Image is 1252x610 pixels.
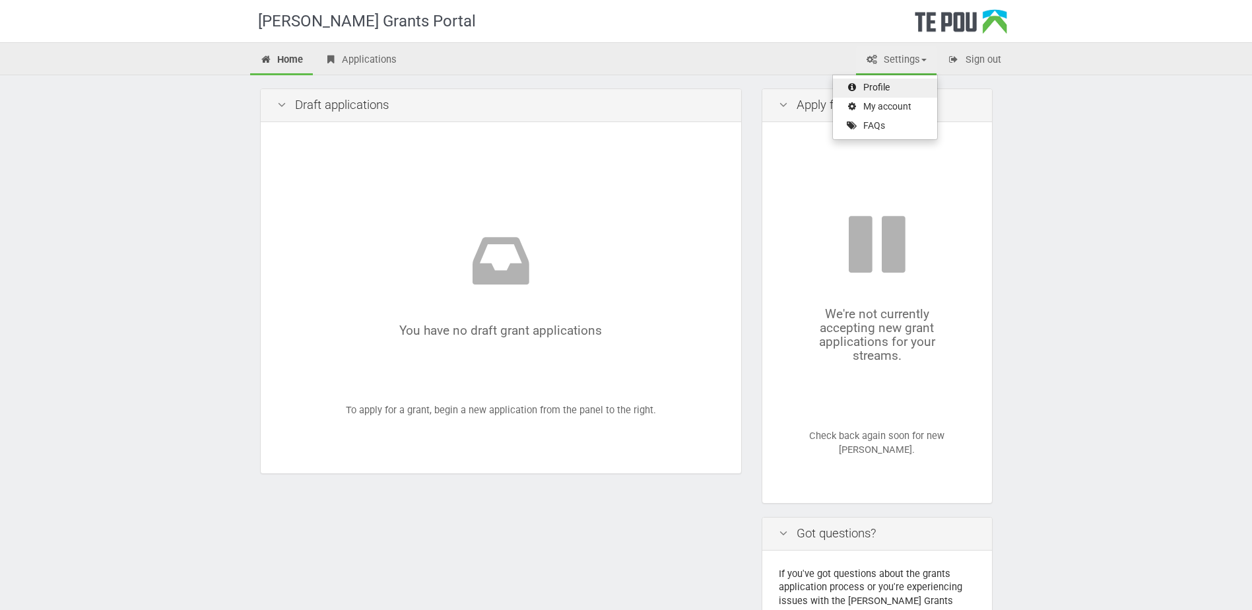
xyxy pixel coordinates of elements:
[833,79,937,98] a: Profile
[314,46,407,75] a: Applications
[277,139,725,457] div: To apply for a grant, begin a new application from the panel to the right.
[802,211,952,363] div: We're not currently accepting new grant applications for your streams.
[250,46,313,75] a: Home
[762,518,992,551] div: Got questions?
[762,89,992,122] div: Apply for a grant
[317,228,685,337] div: You have no draft grant applications
[833,117,937,136] a: FAQs
[856,46,937,75] a: Settings
[915,9,1007,42] div: Te Pou Logo
[833,98,937,117] a: My account
[802,429,952,457] p: Check back again soon for new [PERSON_NAME].
[261,89,741,122] div: Draft applications
[938,46,1011,75] a: Sign out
